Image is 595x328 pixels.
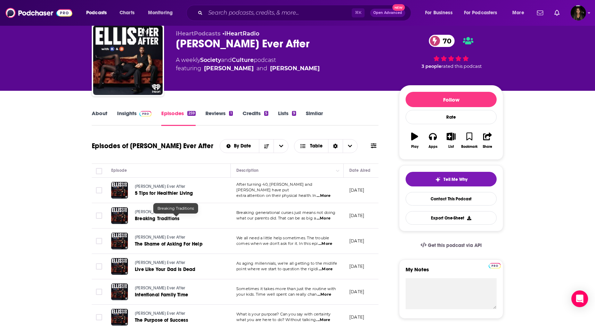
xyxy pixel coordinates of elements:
button: Column Actions [334,167,342,175]
span: New [392,4,405,11]
span: ⌘ K [352,8,365,17]
span: For Podcasters [464,8,497,18]
button: open menu [507,7,533,18]
div: Bookmark [461,145,478,149]
button: Open AdvancedNew [370,9,405,17]
div: Rate [406,110,497,124]
span: Toggle select row [96,187,102,193]
span: featuring [176,64,320,73]
button: open menu [459,7,507,18]
h1: Episodes of [PERSON_NAME] Ever After [92,142,213,150]
span: and [256,64,267,73]
button: open menu [143,7,182,18]
span: Breaking generational curses just means not doing [236,210,335,215]
button: List [442,128,460,153]
p: [DATE] [349,187,364,193]
div: 70 3 peoplerated this podcast [399,30,503,73]
a: [PERSON_NAME] Ever After [135,234,218,241]
span: Toggle select row [96,238,102,244]
span: [PERSON_NAME] Ever After [135,235,185,240]
span: [PERSON_NAME] Ever After [135,209,185,214]
button: Show profile menu [571,5,586,21]
span: Live Like Your Dad Is Dead [135,266,195,272]
span: extra attention on their physical health. In [236,193,316,198]
div: 9 [292,111,296,116]
span: ...More [317,216,331,221]
button: Sort Direction [259,139,274,153]
span: what you are here to do? Without talking [236,317,316,322]
span: Charts [120,8,135,18]
div: 1 [229,111,233,116]
span: point where we start to question the rigidi [236,266,318,271]
span: Open Advanced [373,11,402,15]
span: [PERSON_NAME] Ever After [135,184,185,189]
div: Play [411,145,418,149]
img: tell me why sparkle [435,177,441,182]
span: Get this podcast via API [428,242,482,248]
label: My Notes [406,266,497,278]
p: [DATE] [349,314,364,320]
span: Toggle select row [96,289,102,295]
h2: Choose View [294,139,358,153]
span: [PERSON_NAME] Ever After [135,260,185,265]
p: [DATE] [349,289,364,295]
span: 5 Tips for Healthier Living [135,190,193,196]
img: User Profile [571,5,586,21]
button: Play [406,128,424,153]
a: About [92,110,107,126]
span: your kids. Time well spent can really chan [236,292,317,297]
a: Charts [115,7,139,18]
span: Sometimes it takes more than just the routine with [236,286,336,291]
a: 70 [429,35,455,47]
a: [PERSON_NAME] Ever After [135,311,218,317]
a: The Shame of Asking For Help [135,241,218,248]
div: Apps [429,145,438,149]
span: ...More [316,317,330,323]
a: Pro website [489,262,501,269]
span: 3 people [422,64,441,69]
span: By Date [234,144,253,149]
span: Tell Me Why [443,177,467,182]
img: Ellis Ever After [93,25,163,95]
button: open menu [81,7,116,18]
span: Logged in as elissa.mccool [571,5,586,21]
span: ...More [319,266,333,272]
a: 5 Tips for Healthier Living [135,190,218,197]
a: [PERSON_NAME] Ever After [135,209,218,215]
span: Table [310,144,323,149]
a: Lists9 [278,110,296,126]
a: InsightsPodchaser Pro [117,110,152,126]
div: Open Intercom Messenger [571,290,588,307]
button: Bookmark [460,128,478,153]
a: Show notifications dropdown [552,7,562,19]
a: Devale Ellis [204,64,254,73]
div: 5 [264,111,268,116]
span: [PERSON_NAME] Ever After [135,286,185,290]
h2: Choose List sort [220,139,289,153]
div: 259 [187,111,196,116]
a: iHeartRadio [225,30,259,37]
a: Live Like Your Dad Is Dead [135,266,218,273]
a: Culture [232,57,254,63]
img: Podchaser - Follow, Share and Rate Podcasts [6,6,72,19]
p: [DATE] [349,263,364,269]
span: ...More [318,241,332,247]
a: Credits5 [243,110,268,126]
span: Toggle select row [96,213,102,219]
a: Show notifications dropdown [534,7,546,19]
button: Export One-Sheet [406,211,497,225]
a: Society [200,57,221,63]
button: Follow [406,92,497,107]
div: Share [483,145,492,149]
div: List [448,145,454,149]
span: ...More [317,193,331,199]
span: and [221,57,232,63]
img: Podchaser Pro [489,263,501,269]
span: rated this podcast [441,64,482,69]
div: A weekly podcast [176,56,320,73]
a: Get this podcast via API [415,237,487,254]
a: Reviews1 [205,110,233,126]
div: Episode [111,166,127,175]
div: Description [236,166,259,175]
